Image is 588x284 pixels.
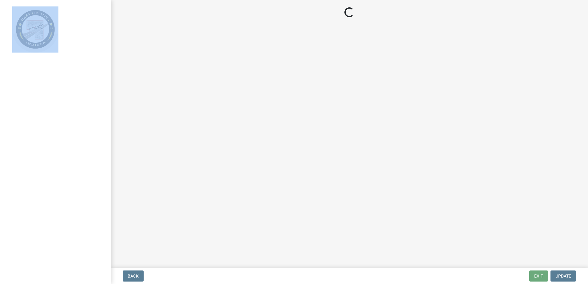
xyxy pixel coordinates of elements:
button: Exit [529,270,548,282]
span: Back [128,274,139,278]
img: Cass County, Indiana [12,6,58,53]
button: Back [123,270,144,282]
span: Update [555,274,571,278]
button: Update [550,270,576,282]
